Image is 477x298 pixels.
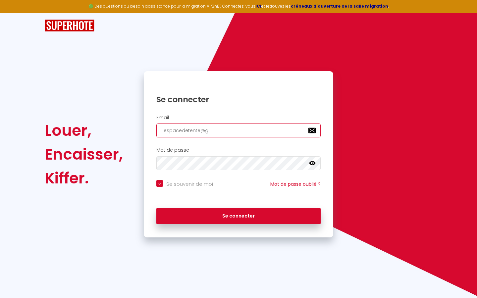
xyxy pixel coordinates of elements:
[255,3,261,9] a: ICI
[156,94,321,105] h1: Se connecter
[45,142,123,166] div: Encaisser,
[291,3,388,9] a: créneaux d'ouverture de la salle migration
[5,3,25,23] button: Ouvrir le widget de chat LiveChat
[45,166,123,190] div: Kiffer.
[270,181,321,187] a: Mot de passe oublié ?
[45,20,94,32] img: SuperHote logo
[156,208,321,224] button: Se connecter
[156,147,321,153] h2: Mot de passe
[156,124,321,137] input: Ton Email
[156,115,321,121] h2: Email
[45,119,123,142] div: Louer,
